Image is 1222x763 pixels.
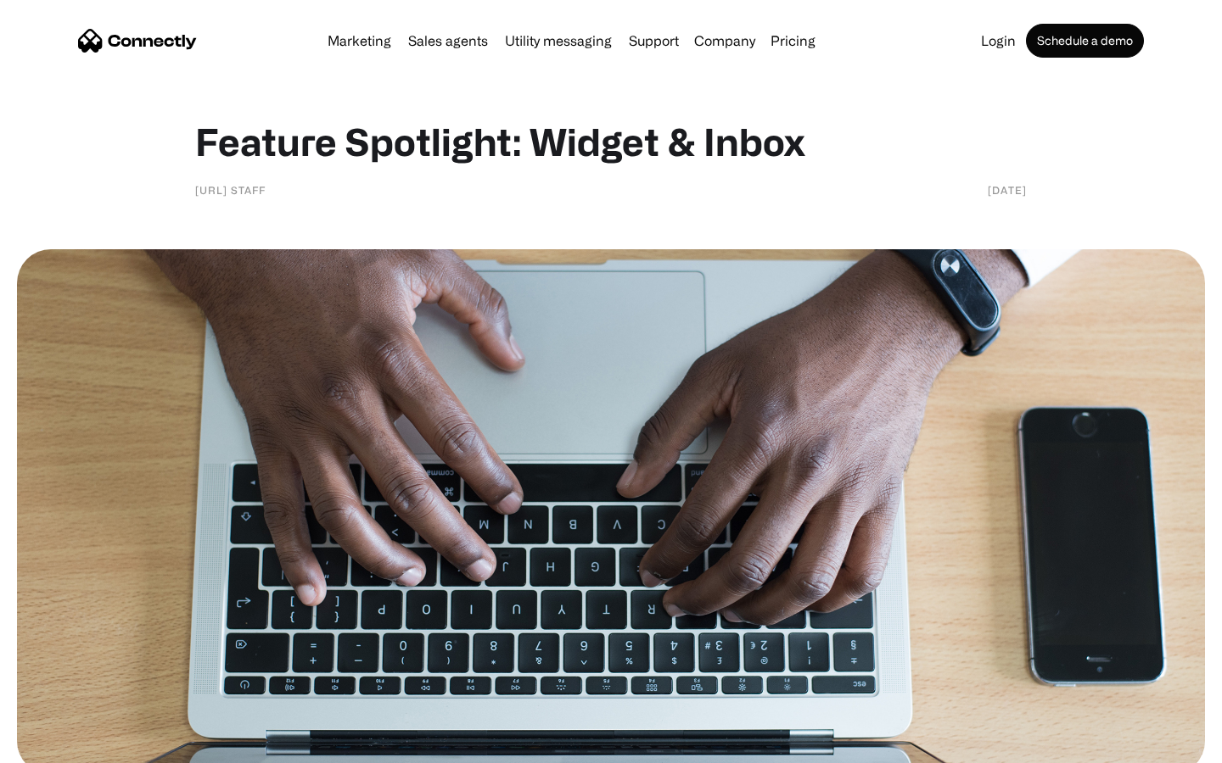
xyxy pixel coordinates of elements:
a: Pricing [764,34,822,47]
h1: Feature Spotlight: Widget & Inbox [195,119,1027,164]
a: Marketing [321,34,398,47]
aside: Language selected: English [17,733,102,757]
a: Schedule a demo [1026,24,1144,58]
a: Support [622,34,686,47]
a: Utility messaging [498,34,619,47]
div: Company [694,29,755,53]
a: Sales agents [401,34,495,47]
ul: Language list [34,733,102,757]
a: Login [974,34,1023,47]
div: [DATE] [988,181,1027,198]
div: [URL] staff [195,181,266,198]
